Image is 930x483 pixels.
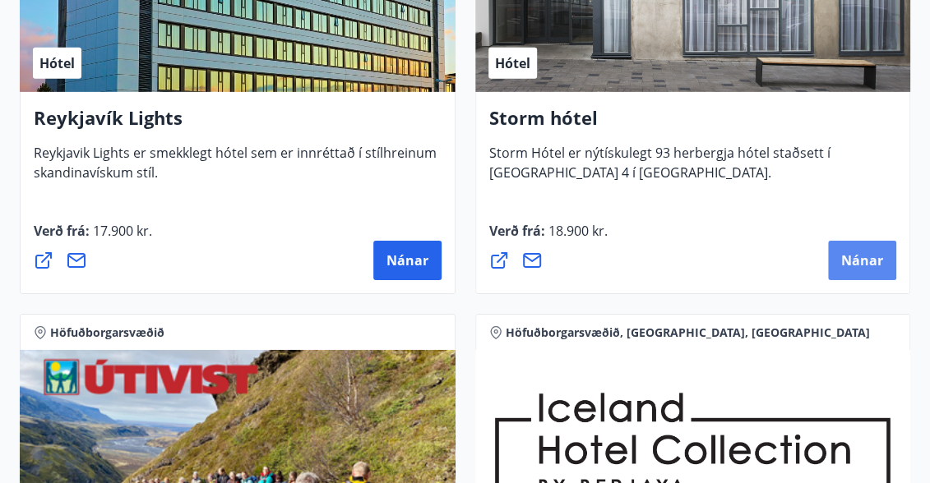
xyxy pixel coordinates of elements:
span: Nánar [386,251,428,269]
button: Nánar [828,241,896,280]
span: Reykjavik Lights er smekklegt hótel sem er innréttað í stílhreinum skandinavískum stíl. [34,144,437,195]
h4: Storm hótel [489,105,897,143]
span: Hótel [39,54,75,72]
span: Höfuðborgarsvæðið, [GEOGRAPHIC_DATA], [GEOGRAPHIC_DATA] [506,324,870,341]
span: Hótel [495,54,530,72]
span: Höfuðborgarsvæðið [50,324,164,341]
button: Nánar [373,241,442,280]
span: Storm Hótel er nýtískulegt 93 herbergja hótel staðsett í [GEOGRAPHIC_DATA] 4 í [GEOGRAPHIC_DATA]. [489,144,831,195]
span: 18.900 kr. [545,222,608,240]
span: 17.900 kr. [90,222,152,240]
span: Verð frá : [489,222,608,253]
span: Nánar [841,251,883,269]
span: Verð frá : [34,222,152,253]
h4: Reykjavík Lights [34,105,442,143]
